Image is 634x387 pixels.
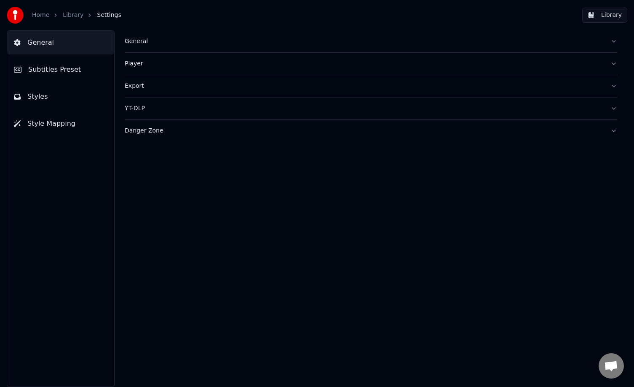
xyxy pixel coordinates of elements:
[125,37,604,46] div: General
[599,353,624,379] a: Open chat
[125,60,604,68] div: Player
[125,53,617,75] button: Player
[125,104,604,113] div: YT-DLP
[27,92,48,102] span: Styles
[125,120,617,142] button: Danger Zone
[125,82,604,90] div: Export
[27,38,54,48] span: General
[7,58,114,81] button: Subtitles Preset
[97,11,121,19] span: Settings
[125,97,617,119] button: YT-DLP
[125,75,617,97] button: Export
[7,7,24,24] img: youka
[7,31,114,54] button: General
[582,8,627,23] button: Library
[32,11,49,19] a: Home
[7,112,114,135] button: Style Mapping
[63,11,83,19] a: Library
[7,85,114,108] button: Styles
[27,119,75,129] span: Style Mapping
[32,11,121,19] nav: breadcrumb
[125,127,604,135] div: Danger Zone
[28,65,81,75] span: Subtitles Preset
[125,30,617,52] button: General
